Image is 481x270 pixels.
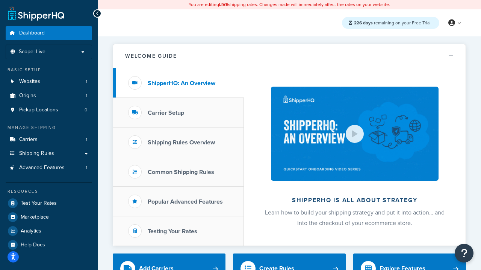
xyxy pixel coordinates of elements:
[21,242,45,248] span: Help Docs
[6,161,92,175] li: Advanced Features
[6,238,92,252] a: Help Docs
[6,75,92,88] li: Websites
[6,224,92,238] a: Analytics
[6,124,92,131] div: Manage Shipping
[6,89,92,103] a: Origins1
[6,26,92,40] a: Dashboard
[148,228,197,235] h3: Testing Your Rates
[6,133,92,147] a: Carriers1
[6,75,92,88] a: Websites1
[6,89,92,103] li: Origins
[86,78,87,85] span: 1
[6,103,92,117] a: Pickup Locations0
[455,244,473,262] button: Open Resource Center
[85,107,87,113] span: 0
[113,44,466,68] button: Welcome Guide
[19,49,45,55] span: Scope: Live
[19,165,65,171] span: Advanced Features
[6,147,92,160] a: Shipping Rules
[148,169,214,175] h3: Common Shipping Rules
[148,198,223,205] h3: Popular Advanced Features
[6,133,92,147] li: Carriers
[21,214,49,220] span: Marketplace
[6,67,92,73] div: Basic Setup
[265,208,445,227] span: Learn how to build your shipping strategy and put it into action… and into the checkout of your e...
[354,19,431,26] span: remaining on your Free Trial
[6,188,92,195] div: Resources
[86,136,87,143] span: 1
[19,107,58,113] span: Pickup Locations
[86,165,87,171] span: 1
[354,19,373,26] strong: 226 days
[6,103,92,117] li: Pickup Locations
[21,228,41,234] span: Analytics
[264,197,446,204] h2: ShipperHQ is all about strategy
[6,210,92,224] a: Marketplace
[271,87,439,181] img: ShipperHQ is all about strategy
[86,93,87,99] span: 1
[19,30,45,36] span: Dashboard
[19,150,54,157] span: Shipping Rules
[21,200,57,207] span: Test Your Rates
[148,139,215,146] h3: Shipping Rules Overview
[19,136,38,143] span: Carriers
[6,161,92,175] a: Advanced Features1
[6,196,92,210] a: Test Your Rates
[19,78,40,85] span: Websites
[125,53,177,59] h2: Welcome Guide
[219,1,228,8] b: LIVE
[148,80,215,87] h3: ShipperHQ: An Overview
[19,93,36,99] span: Origins
[148,109,184,116] h3: Carrier Setup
